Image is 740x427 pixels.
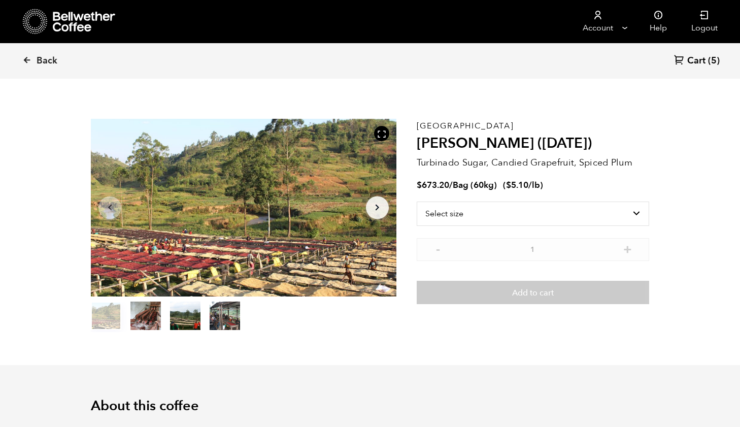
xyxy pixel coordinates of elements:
bdi: 5.10 [506,179,528,191]
span: /lb [528,179,540,191]
p: Turbinado Sugar, Candied Grapefruit, Spiced Plum [417,156,649,170]
span: ( ) [503,179,543,191]
span: Cart [687,55,705,67]
span: / [449,179,453,191]
h2: [PERSON_NAME] ([DATE]) [417,135,649,152]
button: - [432,243,445,253]
span: Bag (60kg) [453,179,497,191]
span: (5) [708,55,720,67]
button: Add to cart [417,281,649,304]
a: Cart (5) [674,54,720,68]
span: $ [506,179,511,191]
span: $ [417,179,422,191]
h2: About this coffee [91,398,649,414]
bdi: 673.20 [417,179,449,191]
button: + [621,243,634,253]
span: Back [37,55,57,67]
